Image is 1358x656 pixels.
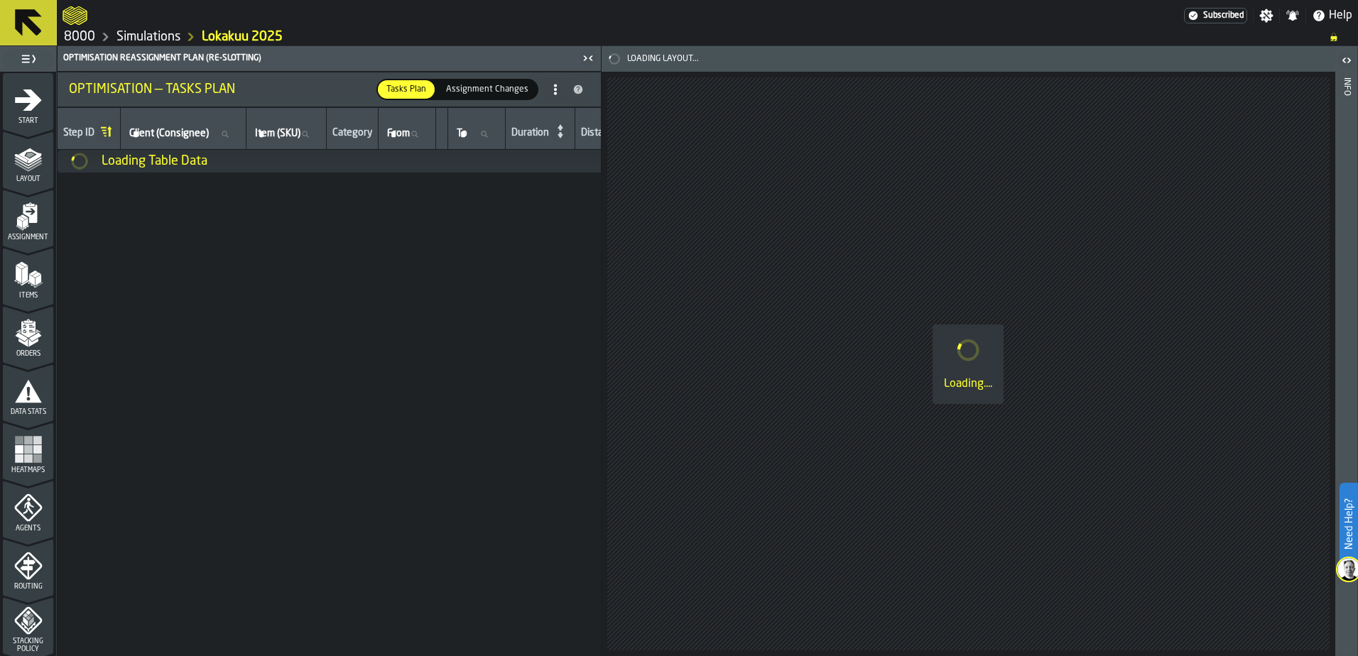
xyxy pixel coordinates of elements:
div: thumb [378,80,435,99]
span: Heatmaps [3,466,53,474]
div: Optimisation Reassignment plan (Re-Slotting) [60,53,578,63]
span: Orders [3,350,53,358]
span: Agents [3,525,53,532]
span: Items [3,292,53,300]
span: Data Stats [3,408,53,416]
li: menu Heatmaps [3,422,53,479]
a: link-to-/wh/i/b2e041e4-2753-4086-a82a-958e8abdd2c7 [116,29,180,45]
span: label [129,128,209,139]
span: label [387,128,410,139]
input: label [126,125,240,143]
a: link-to-/wh/i/b2e041e4-2753-4086-a82a-958e8abdd2c7/simulations/06ae75b9-b307-411a-94ac-9c77965144ee [202,29,283,45]
input: label [454,125,499,143]
li: menu Routing [3,539,53,596]
li: menu Layout [3,131,53,188]
li: menu Agents [3,481,53,537]
a: link-to-/wh/i/b2e041e4-2753-4086-a82a-958e8abdd2c7/settings/billing [1184,8,1247,23]
li: menu Stacking Policy [3,597,53,654]
div: Distance [581,127,619,141]
label: Need Help? [1341,484,1357,564]
span: Layout [3,175,53,183]
input: label [384,125,430,143]
span: Assignment Changes [440,83,534,96]
div: thumb [438,80,537,99]
label: button-toggle-Close me [578,50,598,67]
li: menu Items [3,248,53,305]
label: button-toggle-Open [1337,49,1357,75]
span: Tasks Plan [381,83,432,96]
li: menu Start [3,73,53,130]
header: Info [1335,46,1357,656]
label: button-switch-multi-Assignment Changes [436,79,538,100]
input: label [252,125,320,143]
span: Loading Layout... [621,54,1335,64]
div: Category [332,127,372,141]
li: menu Orders [3,306,53,363]
span: label [255,128,300,139]
span: Start [3,117,53,125]
span: Subscribed [1203,11,1244,21]
nav: Breadcrumb [63,28,1352,45]
label: button-toggle-Settings [1254,9,1279,23]
label: button-toggle-Help [1306,7,1358,24]
div: Loading.... [944,376,992,393]
div: Step ID [63,127,94,141]
span: Stacking Policy [3,638,53,653]
li: menu Data Stats [3,364,53,421]
li: menu Assignment [3,190,53,246]
span: Assignment [3,234,53,241]
a: link-to-/wh/i/b2e041e4-2753-4086-a82a-958e8abdd2c7 [64,29,95,45]
header: Optimisation Reassignment plan (Re-Slotting) [58,46,601,71]
label: button-switch-multi-Tasks Plan [376,79,436,100]
span: Routing [3,583,53,591]
div: Duration [511,127,549,141]
label: button-toggle-Toggle Full Menu [3,49,53,69]
div: Optimisation — Tasks Plan [69,82,376,97]
span: label [457,128,467,139]
div: Menu Subscription [1184,8,1247,23]
span: Help [1329,7,1352,24]
div: Info [1342,75,1352,652]
a: logo-header [63,3,87,28]
label: button-toggle-Notifications [1280,9,1305,23]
